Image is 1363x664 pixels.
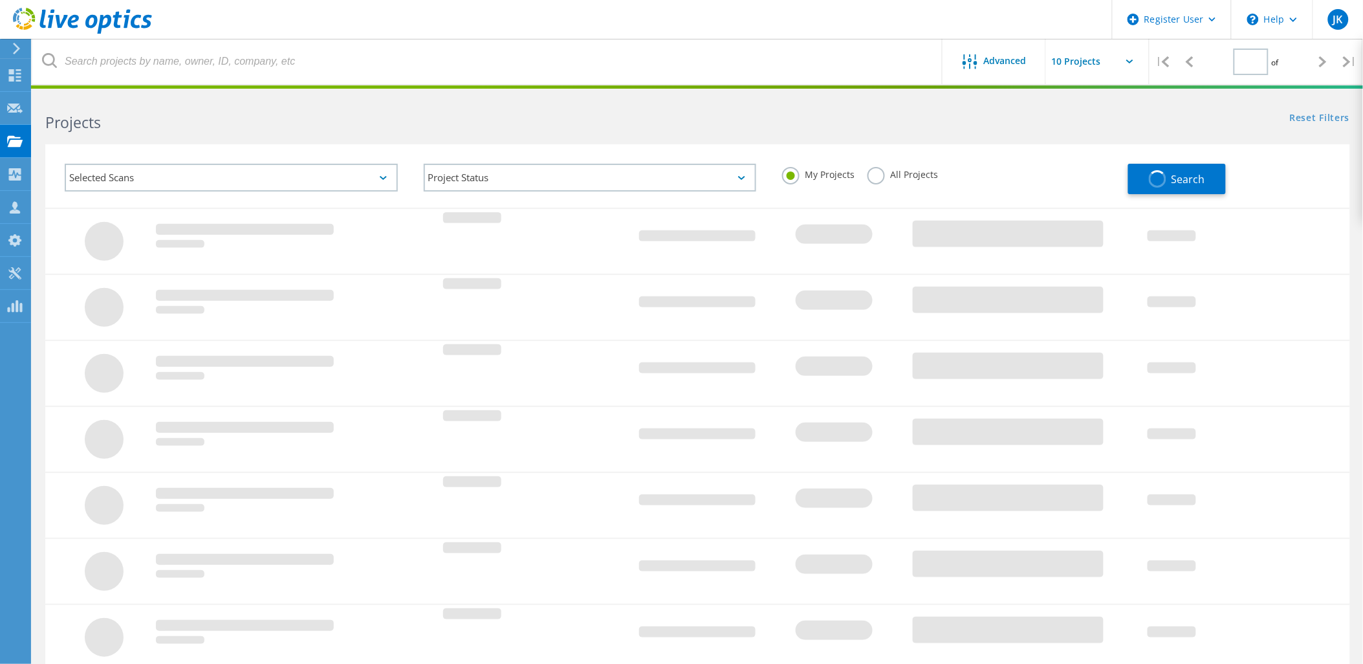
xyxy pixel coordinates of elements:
[1336,39,1363,85] div: |
[65,164,398,192] div: Selected Scans
[1128,164,1226,194] button: Search
[984,56,1027,65] span: Advanced
[1333,14,1343,25] span: JK
[45,112,101,133] b: Projects
[424,164,757,192] div: Project Status
[1150,39,1176,85] div: |
[1172,172,1205,186] span: Search
[32,39,943,84] input: Search projects by name, owner, ID, company, etc
[867,167,938,179] label: All Projects
[1290,113,1350,124] a: Reset Filters
[13,27,152,36] a: Live Optics Dashboard
[1272,57,1279,68] span: of
[782,167,855,179] label: My Projects
[1247,14,1259,25] svg: \n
